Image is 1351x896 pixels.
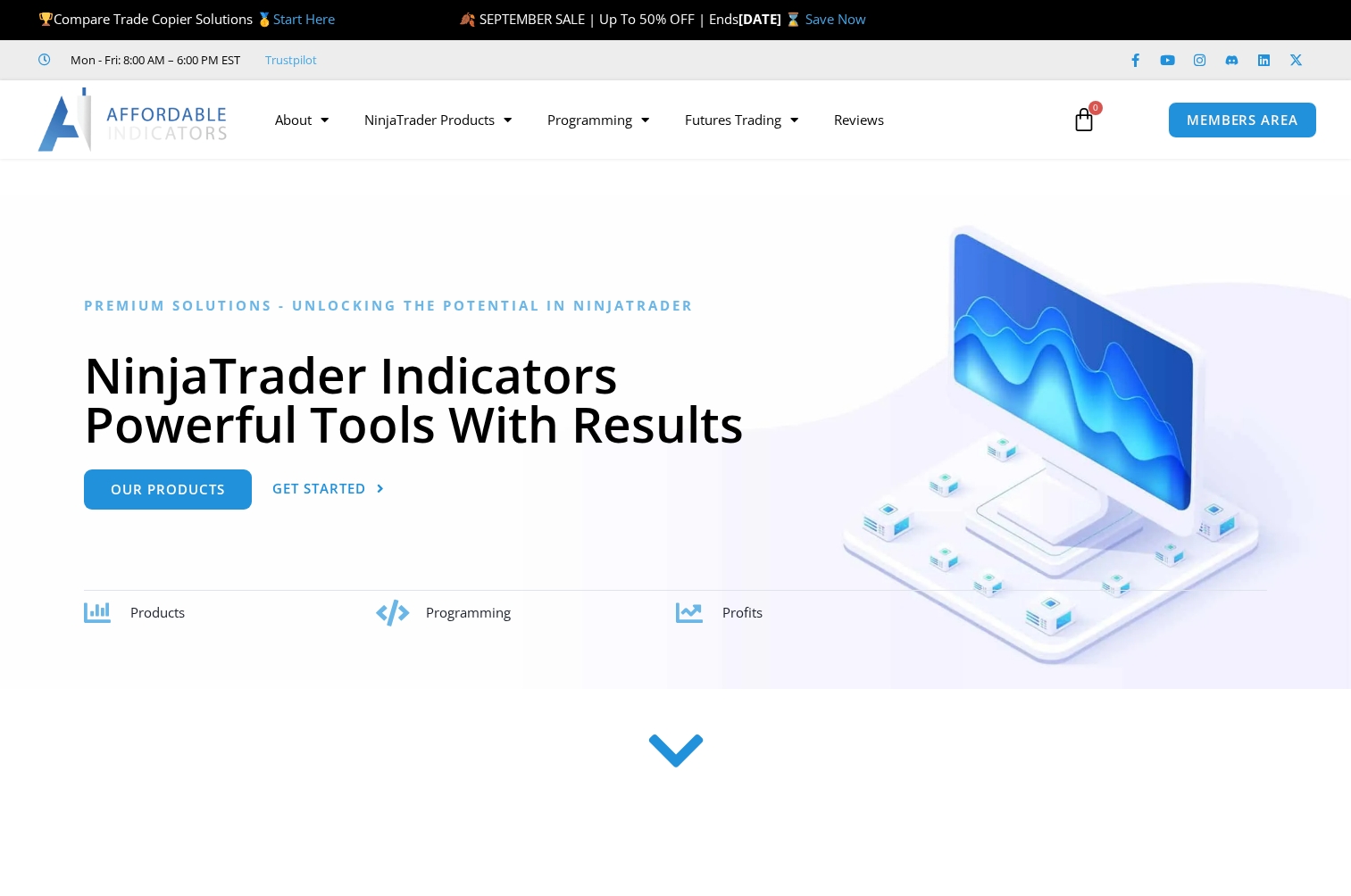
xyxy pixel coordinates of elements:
[257,99,346,140] a: About
[84,297,1267,314] h6: Premium Solutions - Unlocking the Potential in NinjaTrader
[84,469,252,510] a: Our Products
[738,10,805,28] strong: [DATE] ⌛
[273,10,335,28] a: Start Here
[346,99,530,140] a: NinjaTrader Products
[530,99,667,140] a: Programming
[84,350,1267,448] h1: NinjaTrader Indicators Powerful Tools With Results
[1168,102,1317,138] a: MEMBERS AREA
[272,482,366,495] span: Get Started
[805,10,866,28] a: Save Now
[111,483,225,496] span: Our Products
[1045,94,1123,145] a: 0
[39,12,53,26] img: 🏆
[816,99,902,140] a: Reviews
[265,49,317,71] a: Trustpilot
[459,10,738,28] span: 🍂 SEPTEMBER SALE | Up To 50% OFF | Ends
[667,99,816,140] a: Futures Trading
[722,603,763,621] span: Profits
[1088,101,1103,115] span: 0
[426,603,511,621] span: Programming
[272,469,385,510] a: Get Started
[257,99,1055,140] nav: Menu
[66,49,240,71] span: Mon - Fri: 8:00 AM – 6:00 PM EST
[1187,113,1298,127] span: MEMBERS AREA
[130,603,185,621] span: Products
[38,10,335,28] span: Compare Trade Copier Solutions 🥇
[38,87,229,152] img: LogoAI | Affordable Indicators – NinjaTrader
